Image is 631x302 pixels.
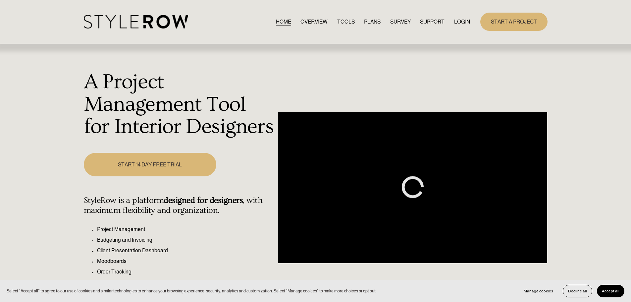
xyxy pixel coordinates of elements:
[597,285,624,297] button: Accept all
[84,15,188,29] img: StyleRow
[524,289,553,293] span: Manage cookies
[84,153,216,176] a: START 14 DAY FREE TRIAL
[276,17,291,26] a: HOME
[519,285,558,297] button: Manage cookies
[97,236,275,244] p: Budgeting and Invoicing
[300,17,328,26] a: OVERVIEW
[84,71,275,138] h1: A Project Management Tool for Interior Designers
[568,289,587,293] span: Decline all
[97,225,275,233] p: Project Management
[97,268,275,276] p: Order Tracking
[164,196,243,205] strong: designed for designers
[97,247,275,255] p: Client Presentation Dashboard
[337,17,355,26] a: TOOLS
[7,288,377,294] p: Select “Accept all” to agree to our use of cookies and similar technologies to enhance your brows...
[364,17,381,26] a: PLANS
[602,289,619,293] span: Accept all
[563,285,592,297] button: Decline all
[480,13,548,31] a: START A PROJECT
[420,18,445,26] span: SUPPORT
[454,17,470,26] a: LOGIN
[84,196,275,215] h4: StyleRow is a platform , with maximum flexibility and organization.
[97,257,275,265] p: Moodboards
[390,17,411,26] a: SURVEY
[420,17,445,26] a: folder dropdown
